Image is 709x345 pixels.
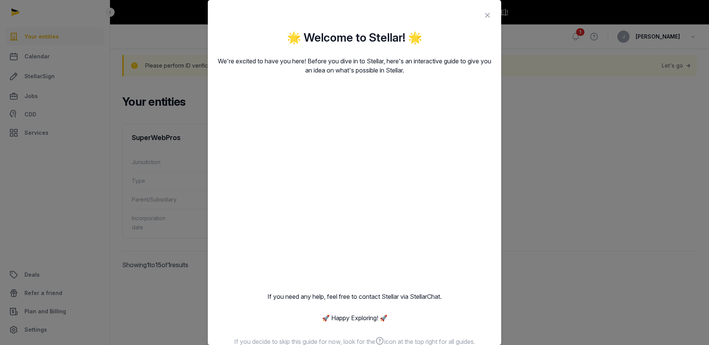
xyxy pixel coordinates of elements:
p: We're excited to have you here! Before you dive in to Stellar, here's an interactive guide to giv... [217,56,492,75]
iframe: Stellar Main Product Demo [217,87,492,280]
h2: 🌟 Welcome to Stellar! 🌟 [217,31,492,44]
p: If you need any help, feel free to contact Stellar via StellarChat. [217,292,492,301]
p: 🚀 Happy Exploring! 🚀 [217,313,492,322]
